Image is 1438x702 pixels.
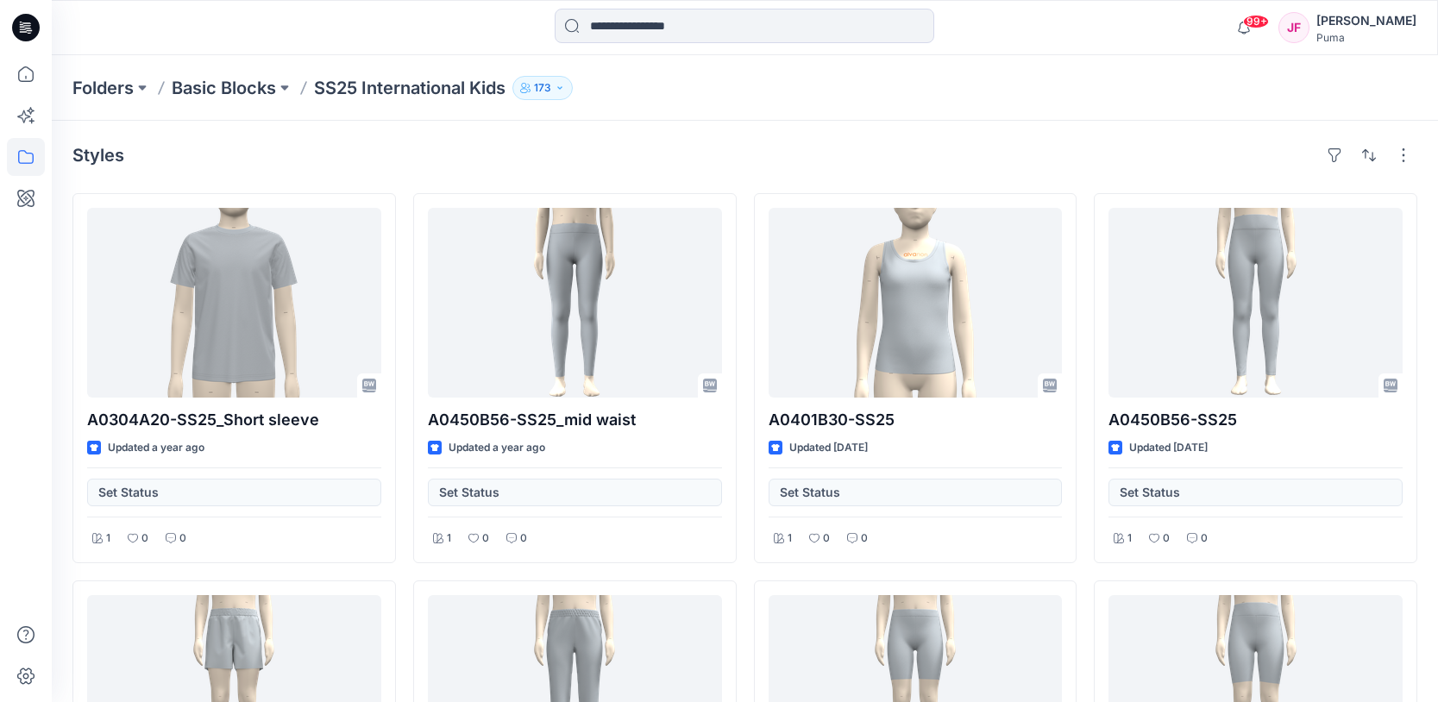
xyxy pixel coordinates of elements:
[1316,31,1416,44] div: Puma
[861,530,868,548] p: 0
[179,530,186,548] p: 0
[789,439,868,457] p: Updated [DATE]
[141,530,148,548] p: 0
[1243,15,1269,28] span: 99+
[769,208,1063,398] a: A0401B30-SS25
[1108,408,1403,432] p: A0450B56-SS25
[823,530,830,548] p: 0
[172,76,276,100] a: Basic Blocks
[769,408,1063,432] p: A0401B30-SS25
[87,208,381,398] a: A0304A20-SS25_Short sleeve
[534,78,551,97] p: 173
[788,530,792,548] p: 1
[428,408,722,432] p: A0450B56-SS25_mid waist
[87,408,381,432] p: A0304A20-SS25_Short sleeve
[72,76,134,100] a: Folders
[72,145,124,166] h4: Styles
[106,530,110,548] p: 1
[1163,530,1170,548] p: 0
[520,530,527,548] p: 0
[314,76,505,100] p: SS25 International Kids
[1278,12,1309,43] div: JF
[512,76,573,100] button: 173
[1316,10,1416,31] div: [PERSON_NAME]
[428,208,722,398] a: A0450B56-SS25_mid waist
[1127,530,1132,548] p: 1
[108,439,204,457] p: Updated a year ago
[482,530,489,548] p: 0
[1108,208,1403,398] a: A0450B56-SS25
[1201,530,1208,548] p: 0
[1129,439,1208,457] p: Updated [DATE]
[449,439,545,457] p: Updated a year ago
[447,530,451,548] p: 1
